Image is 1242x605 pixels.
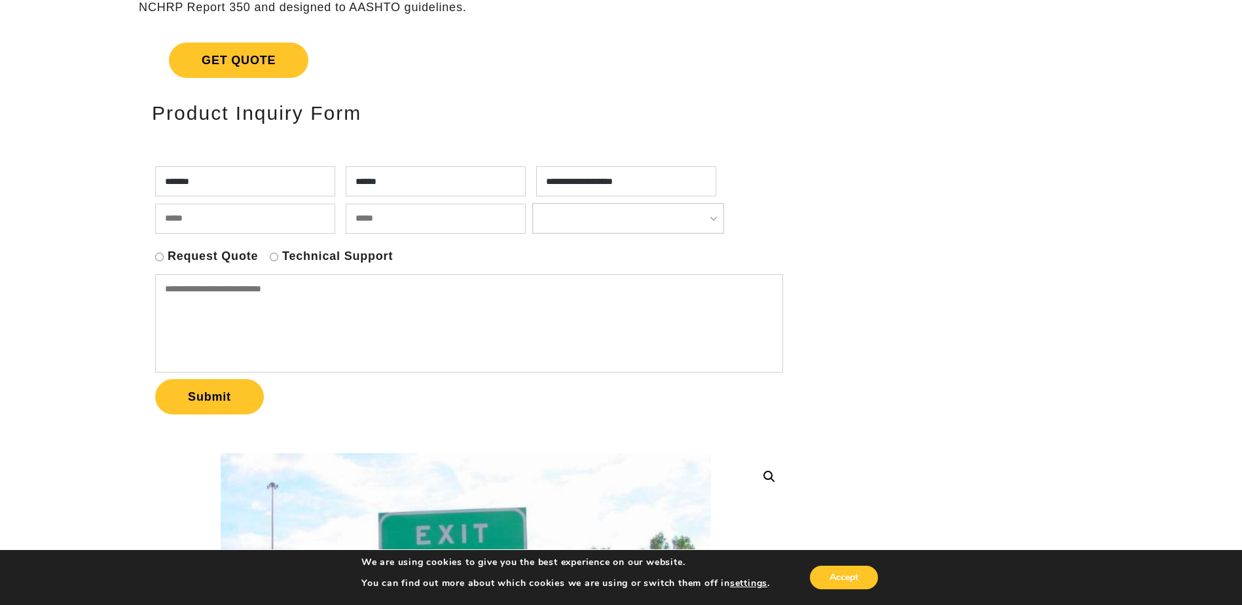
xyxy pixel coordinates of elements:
[168,249,258,264] label: Request Quote
[169,43,308,78] span: Get Quote
[152,102,780,124] h2: Product Inquiry Form
[758,465,781,488] a: 🔍
[361,577,770,589] p: You can find out more about which cookies we are using or switch them off in .
[155,379,264,414] button: Submit
[139,27,793,94] a: Get Quote
[810,566,878,589] button: Accept
[282,249,393,264] label: Technical Support
[361,557,770,568] p: We are using cookies to give you the best experience on our website.
[730,577,767,589] button: settings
